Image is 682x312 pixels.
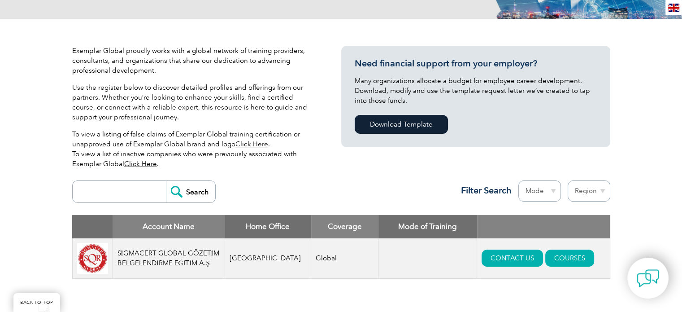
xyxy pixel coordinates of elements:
img: 96bcf279-912b-ec11-b6e6-002248183798-logo.jpg [77,243,108,274]
td: Global [311,238,378,279]
h3: Need financial support from your employer? [355,58,597,69]
a: CONTACT US [482,250,543,267]
p: To view a listing of false claims of Exemplar Global training certification or unapproved use of ... [72,129,314,169]
th: Account Name: activate to sort column descending [113,215,225,238]
img: en [668,4,679,12]
a: Download Template [355,115,448,134]
h3: Filter Search [456,185,512,196]
a: Click Here [235,140,268,148]
img: contact-chat.png [637,267,659,290]
a: BACK TO TOP [13,293,60,312]
p: Exemplar Global proudly works with a global network of training providers, consultants, and organ... [72,46,314,75]
p: Many organizations allocate a budget for employee career development. Download, modify and use th... [355,76,597,105]
input: Search [166,181,215,202]
th: Mode of Training: activate to sort column ascending [378,215,477,238]
th: Coverage: activate to sort column ascending [311,215,378,238]
td: [GEOGRAPHIC_DATA] [225,238,311,279]
a: COURSES [545,250,594,267]
td: SİGMACERT GLOBAL GÖZETİM BELGELENDİRME EĞİTİM A.Ş [113,238,225,279]
a: Click Here [124,160,157,168]
th: Home Office: activate to sort column ascending [225,215,311,238]
p: Use the register below to discover detailed profiles and offerings from our partners. Whether you... [72,83,314,122]
th: : activate to sort column ascending [477,215,610,238]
